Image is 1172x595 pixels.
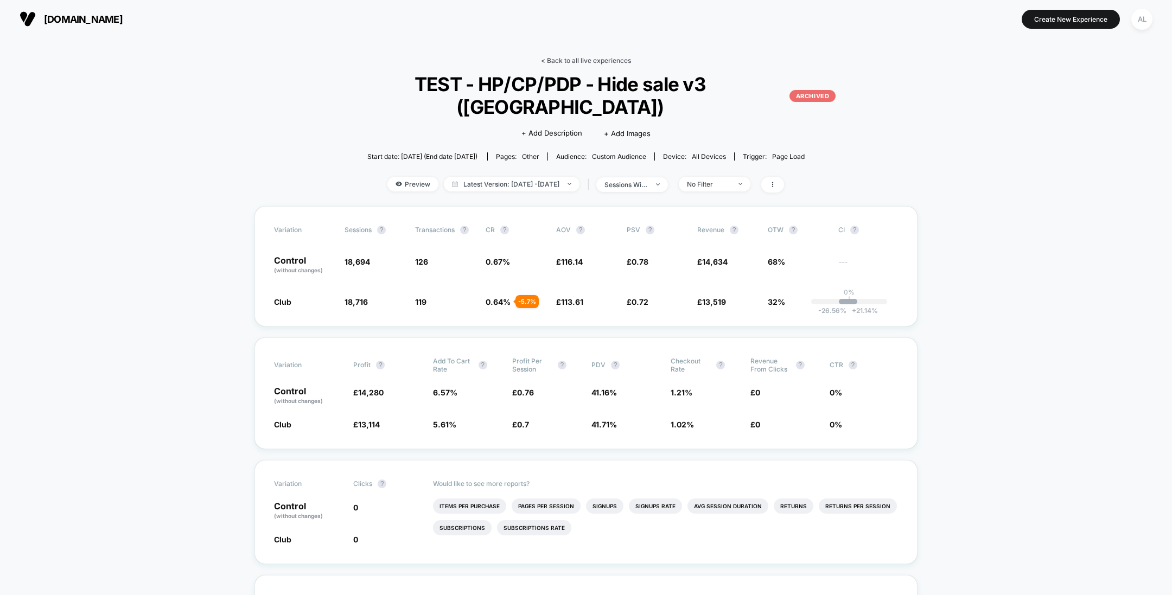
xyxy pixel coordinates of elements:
[849,361,857,369] button: ?
[358,388,384,397] span: 14,280
[697,226,724,234] span: Revenue
[274,513,323,519] span: (without changes)
[687,498,768,514] li: Avg Session Duration
[433,388,457,397] span: 6.57 %
[750,388,760,397] span: £
[585,177,596,193] span: |
[556,297,583,306] span: £
[561,297,583,306] span: 113.61
[627,257,648,266] span: £
[591,361,606,369] span: PDV
[716,361,725,369] button: ?
[512,498,581,514] li: Pages Per Session
[730,226,738,234] button: ?
[768,257,785,266] span: 68%
[479,361,487,369] button: ?
[353,388,384,397] span: £
[796,361,805,369] button: ?
[556,226,571,234] span: AOV
[755,388,760,397] span: 0
[274,256,334,274] p: Control
[274,297,291,306] span: Club
[433,357,473,373] span: Add To Cart Rate
[353,503,358,512] span: 0
[768,297,785,306] span: 32%
[274,535,291,544] span: Club
[415,226,455,234] span: Transactions
[387,177,438,191] span: Preview
[838,259,898,274] span: ---
[789,226,798,234] button: ?
[611,361,620,369] button: ?
[838,226,898,234] span: CI
[353,420,380,429] span: £
[702,257,728,266] span: 14,634
[586,498,623,514] li: Signups
[517,420,529,429] span: 0.7
[697,297,726,306] span: £
[750,357,791,373] span: Revenue From Clicks
[353,361,371,369] span: Profit
[274,387,342,405] p: Control
[460,226,469,234] button: ?
[848,296,850,304] p: |
[345,297,368,306] span: 18,716
[702,297,726,306] span: 13,519
[591,388,617,397] span: 41.16 %
[656,183,660,185] img: end
[627,226,640,234] span: PSV
[367,152,477,161] span: Start date: [DATE] (End date [DATE])
[521,128,582,139] span: + Add Description
[1128,8,1156,30] button: AL
[515,295,539,308] div: - 5.7 %
[818,306,846,315] span: -26.56 %
[496,152,539,161] div: Pages:
[852,306,856,315] span: +
[274,357,334,373] span: Variation
[274,398,323,404] span: (without changes)
[274,267,323,273] span: (without changes)
[497,520,571,535] li: Subscriptions Rate
[353,535,358,544] span: 0
[850,226,859,234] button: ?
[20,11,36,27] img: Visually logo
[512,388,534,397] span: £
[500,226,509,234] button: ?
[632,257,648,266] span: 0.78
[846,306,878,315] span: 21.14 %
[415,257,428,266] span: 126
[274,420,291,429] span: Club
[671,357,711,373] span: Checkout Rate
[789,90,836,102] p: ARCHIVED
[433,479,899,488] p: Would like to see more reports?
[697,257,728,266] span: £
[353,479,372,488] span: Clicks
[512,420,529,429] span: £
[358,420,380,429] span: 13,114
[830,420,842,429] span: 0 %
[629,498,682,514] li: Signups Rate
[604,181,648,189] div: sessions with impression
[378,479,386,488] button: ?
[512,357,552,373] span: Profit Per Session
[452,181,458,187] img: calendar
[274,479,334,488] span: Variation
[1131,9,1152,30] div: AL
[486,257,510,266] span: 0.67 %
[654,152,734,161] span: Device:
[274,226,334,234] span: Variation
[522,152,539,161] span: other
[433,498,506,514] li: Items Per Purchase
[561,257,583,266] span: 116.14
[541,56,631,65] a: < Back to all live experiences
[568,183,571,185] img: end
[844,288,855,296] p: 0%
[517,388,534,397] span: 0.76
[1022,10,1120,29] button: Create New Experience
[592,152,646,161] span: Custom Audience
[486,226,495,234] span: CR
[16,10,126,28] button: [DOMAIN_NAME]
[632,297,648,306] span: 0.72
[627,297,648,306] span: £
[646,226,654,234] button: ?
